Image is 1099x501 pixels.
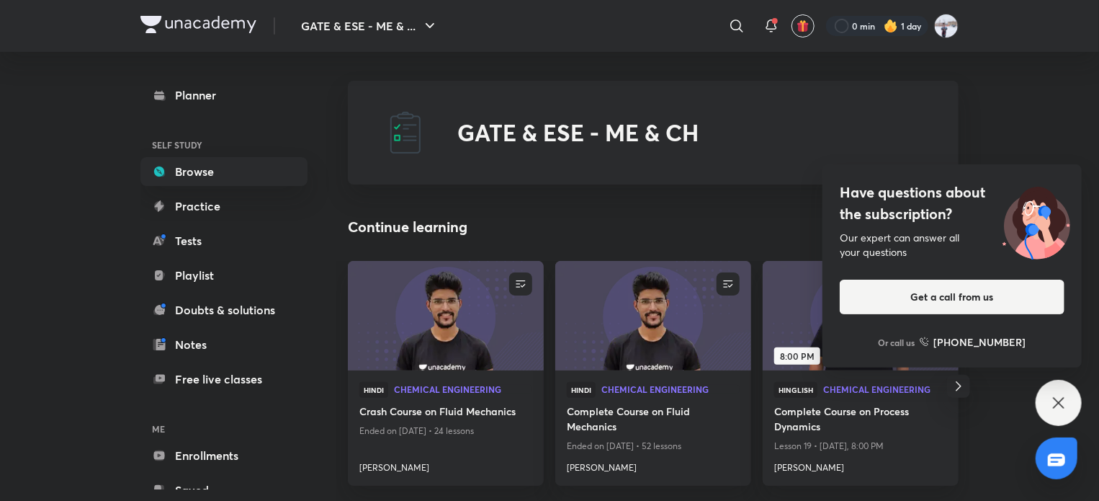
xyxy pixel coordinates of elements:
[553,260,753,371] img: new-thumbnail
[763,261,959,371] a: new-thumbnail8:00 PM
[555,261,751,371] a: new-thumbnail
[348,261,544,371] a: new-thumbnail
[140,16,256,33] img: Company Logo
[601,385,740,395] a: Chemical Engineering
[920,334,1026,350] a: [PHONE_NUMBER]
[140,330,308,359] a: Notes
[359,404,532,422] a: Crash Course on Fluid Mechanics
[797,19,809,32] img: avatar
[774,404,947,437] a: Complete Course on Process Dynamics
[140,192,308,221] a: Practice
[879,336,915,349] p: Or call us
[991,182,1082,260] img: ttu_illustration_new.svg
[359,382,388,398] span: Hindi
[346,260,545,371] img: new-thumbnail
[567,456,740,474] a: [PERSON_NAME]
[791,14,815,37] button: avatar
[140,81,308,110] a: Planner
[934,14,959,38] img: Nikhil
[840,231,1064,260] div: Our expert can answer all your questions
[140,226,308,255] a: Tests
[359,422,532,440] p: Ended on [DATE] • 24 lessons
[140,16,256,37] a: Company Logo
[382,110,429,156] img: GATE & ESE - ME & CH
[394,385,532,394] span: Chemical Engineering
[934,334,1026,350] h6: [PHONE_NUMBER]
[140,157,308,186] a: Browse
[359,456,532,474] a: [PERSON_NAME]
[140,261,308,290] a: Playlist
[567,382,596,398] span: Hindi
[348,216,467,238] h2: Continue learning
[601,385,740,394] span: Chemical Engineering
[774,347,820,365] span: 8:00 PM
[140,296,308,324] a: Doubts & solutions
[823,385,947,395] a: Chemical Engineering
[394,385,532,395] a: Chemical Engineering
[140,417,308,441] h6: ME
[840,182,1064,225] h4: Have questions about the subscription?
[457,119,699,146] h2: GATE & ESE - ME & CH
[774,382,817,398] span: Hinglish
[567,404,740,437] a: Complete Course on Fluid Mechanics
[884,19,898,33] img: streak
[140,441,308,470] a: Enrollments
[140,365,308,394] a: Free live classes
[774,437,947,456] p: Lesson 19 • [DATE], 8:00 PM
[567,437,740,456] p: Ended on [DATE] • 52 lessons
[774,456,947,474] a: [PERSON_NAME]
[840,280,1064,314] button: Get a call from us
[140,133,308,157] h6: SELF STUDY
[823,385,947,394] span: Chemical Engineering
[292,12,447,40] button: GATE & ESE - ME & ...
